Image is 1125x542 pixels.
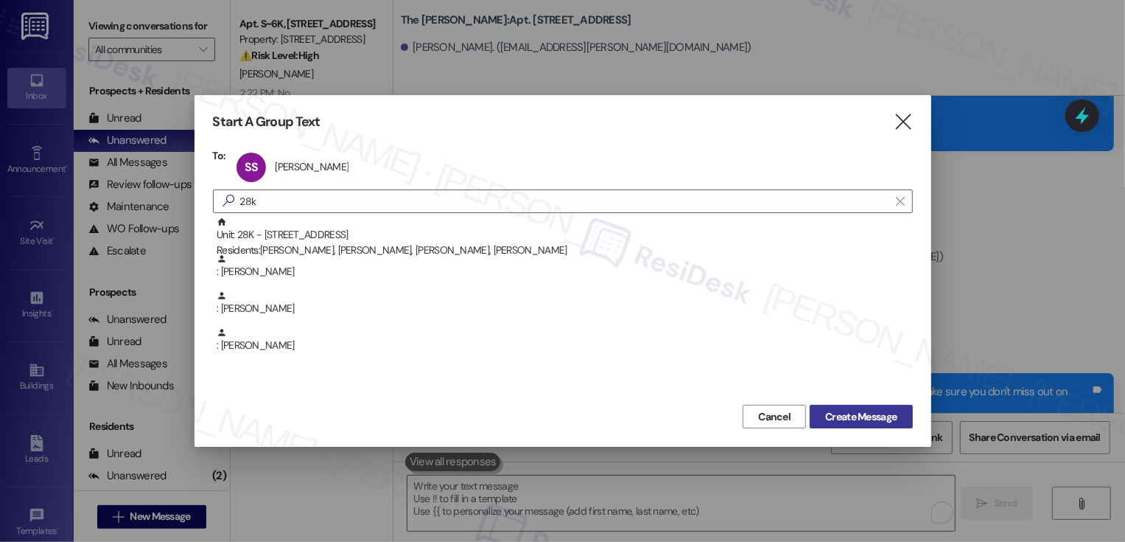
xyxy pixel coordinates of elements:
[213,114,320,131] h3: Start A Group Text
[217,291,913,316] div: : [PERSON_NAME]
[240,191,889,212] input: Search for any contact or apartment
[889,190,912,212] button: Clear text
[213,254,913,291] div: : [PERSON_NAME]
[245,159,258,175] span: SS
[825,409,897,425] span: Create Message
[275,160,348,173] div: [PERSON_NAME]
[758,409,791,425] span: Cancel
[213,291,913,327] div: : [PERSON_NAME]
[217,193,240,209] i: 
[217,254,913,279] div: : [PERSON_NAME]
[213,217,913,254] div: Unit: 28K - [STREET_ADDRESS]Residents:[PERSON_NAME], [PERSON_NAME], [PERSON_NAME], [PERSON_NAME]
[213,149,226,162] h3: To:
[896,195,904,207] i: 
[213,327,913,364] div: : [PERSON_NAME]
[810,405,912,428] button: Create Message
[893,114,913,130] i: 
[217,243,913,258] div: Residents: [PERSON_NAME], [PERSON_NAME], [PERSON_NAME], [PERSON_NAME]
[743,405,806,428] button: Cancel
[217,217,913,259] div: Unit: 28K - [STREET_ADDRESS]
[217,327,913,353] div: : [PERSON_NAME]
